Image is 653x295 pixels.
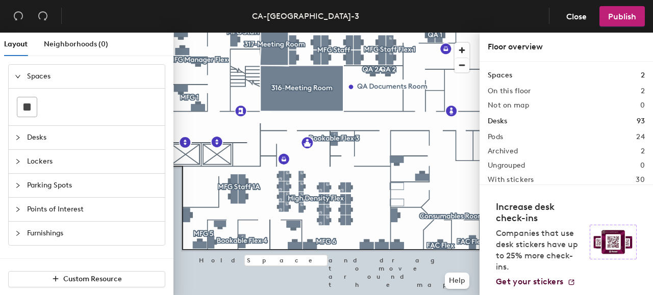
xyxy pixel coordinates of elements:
[608,12,636,21] span: Publish
[640,162,645,170] h2: 0
[636,176,645,184] h2: 30
[566,12,587,21] span: Close
[27,222,159,245] span: Furnishings
[15,230,21,236] span: collapsed
[488,147,518,155] h2: Archived
[488,116,507,127] h1: Desks
[8,271,165,287] button: Custom Resource
[558,6,595,26] button: Close
[27,150,159,173] span: Lockers
[44,40,108,48] span: Neighborhoods (0)
[488,70,512,81] h1: Spaces
[252,10,359,22] div: CA-[GEOGRAPHIC_DATA]-3
[445,273,469,289] button: Help
[641,70,645,81] h1: 2
[13,11,23,21] span: undo
[496,228,584,273] p: Companies that use desk stickers have up to 25% more check-ins.
[15,206,21,212] span: collapsed
[488,176,534,184] h2: With stickers
[15,158,21,165] span: collapsed
[496,277,575,287] a: Get your stickers
[590,225,637,259] img: Sticker logo
[8,6,29,26] button: Undo (⌘ + Z)
[488,162,525,170] h2: Ungrouped
[599,6,645,26] button: Publish
[63,275,122,283] span: Custom Resource
[488,87,531,95] h2: On this floor
[15,182,21,189] span: collapsed
[637,116,645,127] h1: 93
[636,133,645,141] h2: 24
[27,65,159,88] span: Spaces
[15,73,21,79] span: expanded
[488,133,503,141] h2: Pods
[488,101,529,110] h2: Not on map
[496,201,584,224] h4: Increase desk check-ins
[496,277,563,286] span: Get your stickers
[640,101,645,110] h2: 0
[27,198,159,221] span: Points of Interest
[641,87,645,95] h2: 2
[33,6,53,26] button: Redo (⌘ + ⇧ + Z)
[4,40,28,48] span: Layout
[641,147,645,155] h2: 2
[27,174,159,197] span: Parking Spots
[488,41,645,53] div: Floor overview
[27,126,159,149] span: Desks
[15,135,21,141] span: collapsed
